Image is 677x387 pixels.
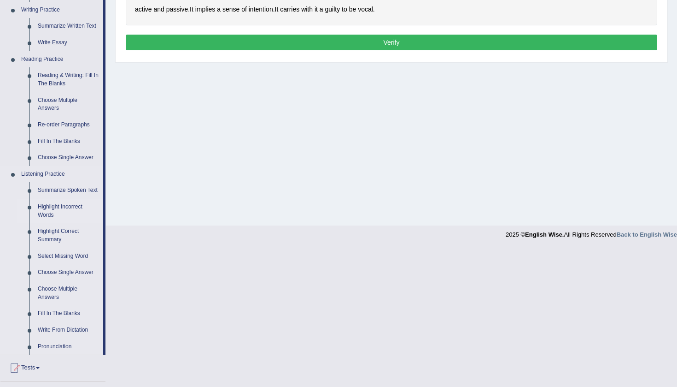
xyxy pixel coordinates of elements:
[166,6,188,13] b: passive
[34,322,103,339] a: Write From Dictation
[34,223,103,248] a: Highlight Correct Summary
[249,6,273,13] b: intention
[34,281,103,305] a: Choose Multiple Answers
[617,231,677,238] a: Back to English Wise
[126,35,657,50] button: Verify
[320,6,323,13] b: a
[34,67,103,92] a: Reading & Writing: Fill In The Blanks
[217,6,221,13] b: a
[34,305,103,322] a: Fill In The Blanks
[315,6,318,13] b: it
[241,6,247,13] b: of
[135,6,152,13] b: active
[349,6,356,13] b: be
[325,6,340,13] b: guilty
[222,6,239,13] b: sense
[34,35,103,51] a: Write Essay
[34,149,103,166] a: Choose Single Answer
[190,6,193,13] b: It
[0,355,105,378] a: Tests
[34,92,103,117] a: Choose Multiple Answers
[280,6,299,13] b: carries
[525,231,564,238] strong: English Wise.
[34,182,103,199] a: Summarize Spoken Text
[34,199,103,223] a: Highlight Incorrect Words
[34,264,103,281] a: Choose Single Answer
[17,2,103,18] a: Writing Practice
[34,117,103,133] a: Re-order Paragraphs
[275,6,279,13] b: It
[301,6,313,13] b: with
[342,6,347,13] b: to
[34,339,103,355] a: Pronunciation
[34,133,103,150] a: Fill In The Blanks
[17,51,103,68] a: Reading Practice
[358,6,373,13] b: vocal
[34,248,103,265] a: Select Missing Word
[34,18,103,35] a: Summarize Written Text
[195,6,216,13] b: implies
[153,6,164,13] b: and
[506,226,677,239] div: 2025 © All Rights Reserved
[17,166,103,183] a: Listening Practice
